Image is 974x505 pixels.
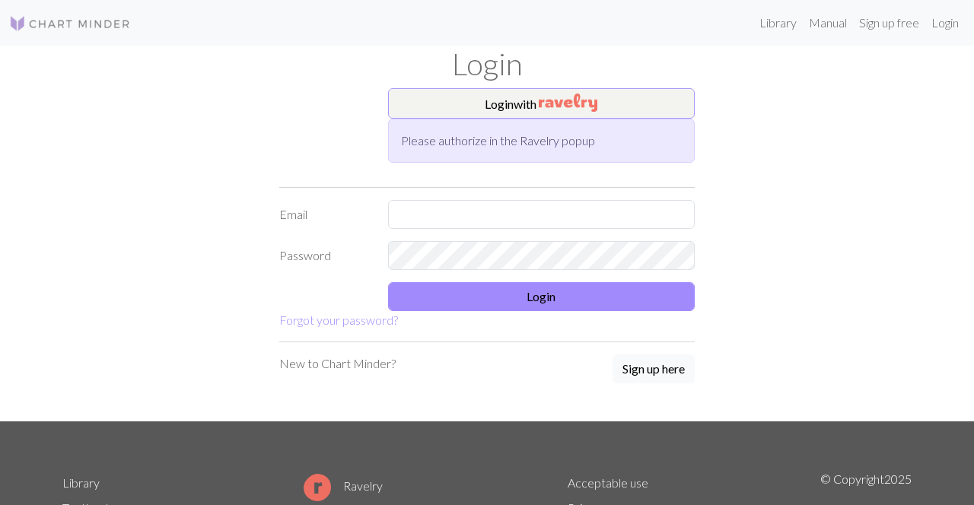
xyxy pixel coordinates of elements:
[279,354,396,373] p: New to Chart Minder?
[62,475,100,490] a: Library
[270,241,379,270] label: Password
[53,46,921,82] h1: Login
[270,200,379,229] label: Email
[568,475,648,490] a: Acceptable use
[613,354,695,385] a: Sign up here
[388,119,695,163] div: Please authorize in the Ravelry popup
[925,8,965,38] a: Login
[803,8,853,38] a: Manual
[388,282,695,311] button: Login
[304,478,383,493] a: Ravelry
[279,313,398,327] a: Forgot your password?
[853,8,925,38] a: Sign up free
[388,88,695,119] button: Loginwith
[613,354,695,383] button: Sign up here
[539,94,597,112] img: Ravelry
[304,474,331,501] img: Ravelry logo
[753,8,803,38] a: Library
[9,14,131,33] img: Logo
